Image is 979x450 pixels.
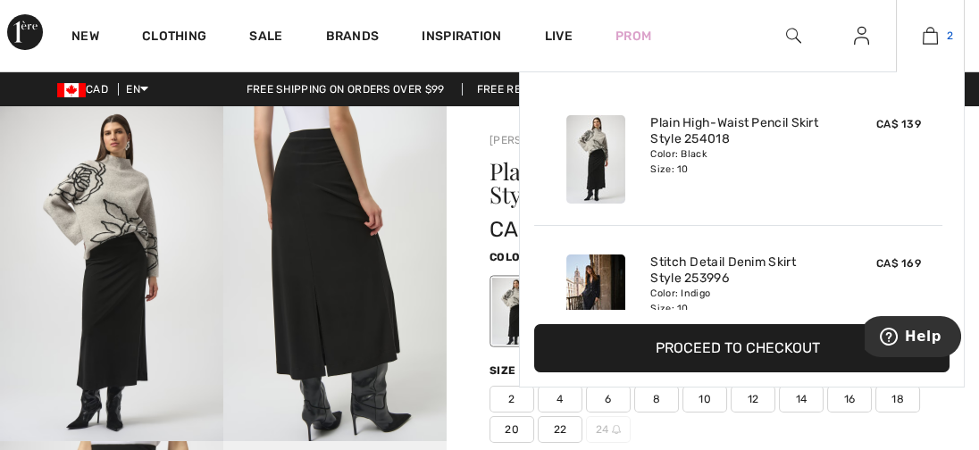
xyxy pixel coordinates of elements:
span: CAD [57,83,115,96]
a: Plain High-Waist Pencil Skirt Style 254018 [650,115,826,147]
a: Prom [615,27,651,46]
span: Color: [489,251,531,263]
a: New [71,29,99,47]
a: Free shipping on orders over $99 [232,83,459,96]
a: Sale [249,29,282,47]
img: Stitch Detail Denim Skirt Style 253996 [566,254,625,343]
div: Black [492,278,539,345]
span: 10 [682,386,727,412]
a: Brands [326,29,380,47]
span: 2 [947,28,953,44]
a: Stitch Detail Denim Skirt Style 253996 [650,254,826,287]
span: CA$ 139 [876,118,921,130]
div: Color: Black Size: 10 [650,147,826,176]
span: 8 [634,386,679,412]
h1: Plain High-waist Pencil Skirt Style 254018 [489,160,862,206]
span: CA$ 169 [876,257,921,270]
span: 20 [489,416,534,443]
img: My Bag [923,25,938,46]
span: 22 [538,416,582,443]
img: ring-m.svg [612,425,621,434]
a: Live [545,27,573,46]
div: Size ([GEOGRAPHIC_DATA]/[GEOGRAPHIC_DATA]): [489,362,788,379]
span: 16 [827,386,872,412]
span: 14 [779,386,824,412]
img: Plain High-Waist Pencil Skirt Style 254018. 2 [223,106,447,441]
img: My Info [854,25,869,46]
span: 12 [731,386,775,412]
span: 24 [586,416,631,443]
span: CA$ 139 [489,217,573,242]
span: 4 [538,386,582,412]
a: 2 [897,25,964,46]
img: 1ère Avenue [7,14,43,50]
span: Inspiration [422,29,501,47]
span: 18 [875,386,920,412]
div: Color: Indigo Size: 10 [650,287,826,315]
span: 2 [489,386,534,412]
a: [PERSON_NAME] [489,134,579,146]
a: Sign In [840,25,883,47]
img: Plain High-Waist Pencil Skirt Style 254018 [566,115,625,204]
img: Canadian Dollar [57,83,86,97]
a: Clothing [142,29,206,47]
span: 6 [586,386,631,412]
iframe: Opens a widget where you can find more information [865,316,961,361]
span: EN [126,83,148,96]
button: Proceed to Checkout [534,324,950,372]
img: search the website [786,25,801,46]
a: Free Returns [462,83,572,96]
